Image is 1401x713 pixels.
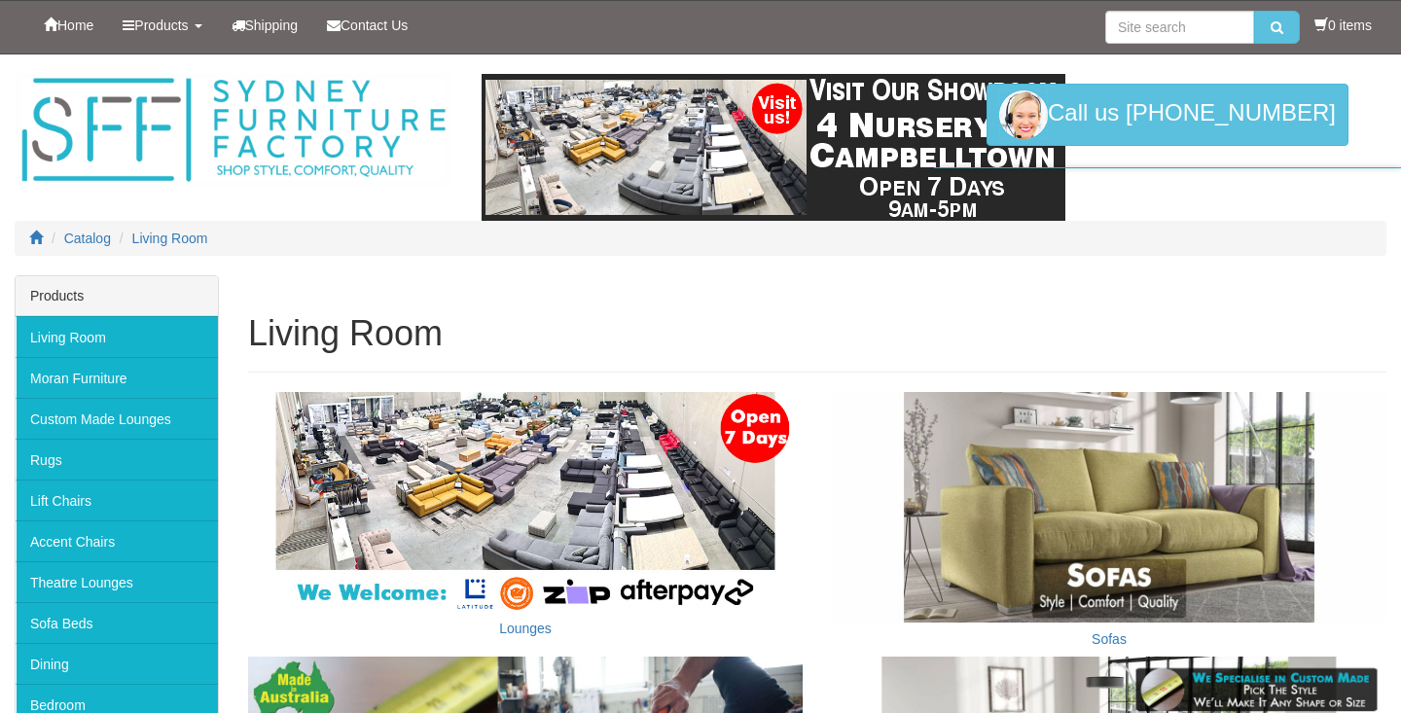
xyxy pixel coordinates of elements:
a: Living Room [132,231,208,246]
span: Shipping [245,18,299,33]
span: Home [57,18,93,33]
a: Custom Made Lounges [16,398,218,439]
span: Products [134,18,188,33]
span: Contact Us [341,18,408,33]
a: Products [108,1,216,50]
a: Accent Chairs [16,520,218,561]
h1: Living Room [248,314,1386,353]
a: Home [29,1,108,50]
a: Rugs [16,439,218,480]
a: Catalog [64,231,111,246]
a: Living Room [16,316,218,357]
input: Site search [1105,11,1254,44]
a: Lounges [499,621,552,636]
a: Moran Furniture [16,357,218,398]
a: Theatre Lounges [16,561,218,602]
a: Contact Us [312,1,422,50]
li: 0 items [1314,16,1372,35]
a: Sofa Beds [16,602,218,643]
img: Sydney Furniture Factory [15,74,452,187]
a: Dining [16,643,218,684]
a: Shipping [217,1,313,50]
img: Lounges [248,392,803,613]
a: Sofas [1092,631,1127,647]
img: Sofas [832,392,1386,624]
a: Lift Chairs [16,480,218,520]
div: Products [16,276,218,316]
